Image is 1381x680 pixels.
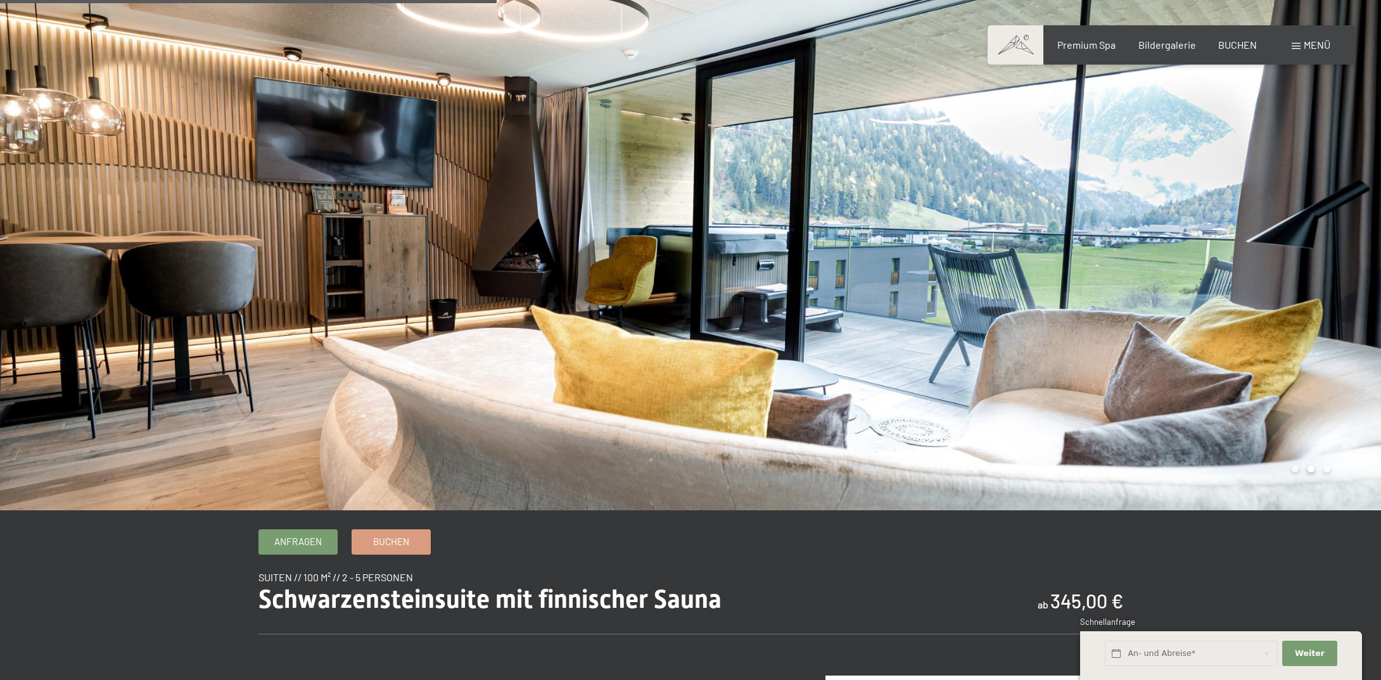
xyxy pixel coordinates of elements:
span: Schnellanfrage [1080,617,1135,627]
a: Buchen [352,530,430,554]
a: Bildergalerie [1138,39,1196,51]
span: Menü [1304,39,1330,51]
span: ab [1038,598,1048,610]
a: Anfragen [259,530,337,554]
span: Anfragen [274,535,322,548]
b: 345,00 € [1050,589,1123,612]
span: Buchen [373,535,409,548]
button: Weiter [1282,641,1337,667]
a: BUCHEN [1218,39,1257,51]
span: Suiten // 100 m² // 2 - 5 Personen [258,571,413,583]
a: Premium Spa [1057,39,1116,51]
span: Schwarzensteinsuite mit finnischer Sauna [258,584,722,614]
span: Weiter [1295,648,1325,659]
